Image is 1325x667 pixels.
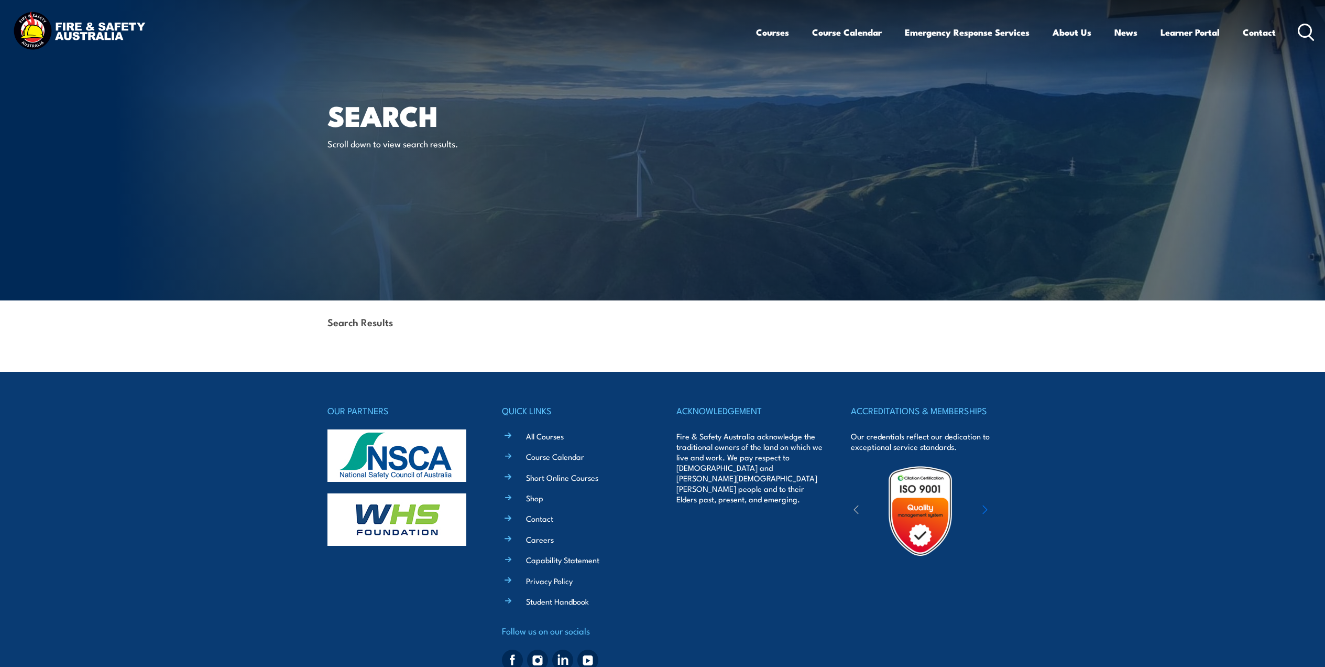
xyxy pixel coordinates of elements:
a: Careers [526,534,554,545]
img: nsca-logo-footer [327,429,466,482]
p: Scroll down to view search results. [327,137,519,149]
a: Learner Portal [1160,18,1220,46]
h4: ACKNOWLEDGEMENT [676,403,823,418]
a: Short Online Courses [526,472,598,483]
img: whs-logo-footer [327,493,466,546]
a: Shop [526,492,543,503]
p: Fire & Safety Australia acknowledge the traditional owners of the land on which we live and work.... [676,431,823,504]
a: Contact [526,513,553,524]
a: Emergency Response Services [905,18,1030,46]
p: Our credentials reflect our dedication to exceptional service standards. [851,431,998,452]
a: Privacy Policy [526,575,573,586]
h1: Search [327,103,586,127]
a: News [1114,18,1137,46]
img: ewpa-logo [967,493,1058,529]
h4: QUICK LINKS [502,403,649,418]
a: Course Calendar [812,18,882,46]
h4: OUR PARTNERS [327,403,474,418]
h4: ACCREDITATIONS & MEMBERSHIPS [851,403,998,418]
a: Course Calendar [526,451,584,462]
a: About Us [1053,18,1091,46]
a: Student Handbook [526,596,589,607]
h4: Follow us on our socials [502,623,649,638]
a: Courses [756,18,789,46]
a: Contact [1243,18,1276,46]
a: Capability Statement [526,554,599,565]
a: All Courses [526,431,564,442]
strong: Search Results [327,315,393,329]
img: Untitled design (19) [874,465,966,557]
